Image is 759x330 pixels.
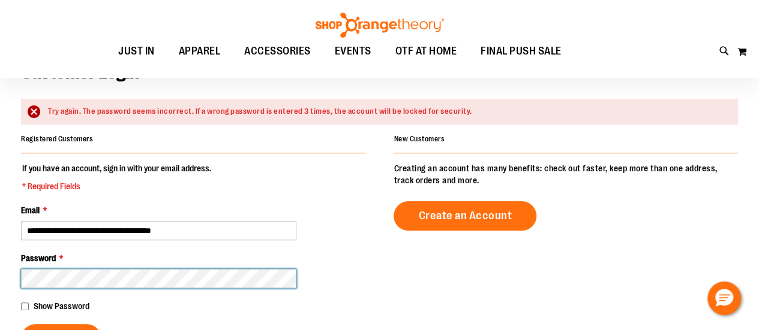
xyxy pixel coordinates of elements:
[707,281,741,315] button: Hello, have a question? Let’s chat.
[232,38,323,65] a: ACCESSORIES
[22,180,211,192] span: * Required Fields
[179,38,221,65] span: APPAREL
[469,38,574,65] a: FINAL PUSH SALE
[34,301,89,311] span: Show Password
[21,162,212,192] legend: If you have an account, sign in with your email address.
[106,38,167,65] a: JUST IN
[118,38,155,65] span: JUST IN
[395,38,457,65] span: OTF AT HOME
[394,135,445,143] strong: New Customers
[48,106,726,117] div: Try again. The password seems incorrect. If a wrong password is entered 3 times, the account will...
[481,38,562,65] span: FINAL PUSH SALE
[21,205,40,215] span: Email
[167,38,233,65] a: APPAREL
[383,38,469,65] a: OTF AT HOME
[418,209,512,222] span: Create an Account
[244,38,311,65] span: ACCESSORIES
[394,162,738,186] p: Creating an account has many benefits: check out faster, keep more than one address, track orders...
[394,201,536,231] a: Create an Account
[21,135,93,143] strong: Registered Customers
[335,38,371,65] span: EVENTS
[323,38,383,65] a: EVENTS
[21,253,56,263] span: Password
[314,13,446,38] img: Shop Orangetheory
